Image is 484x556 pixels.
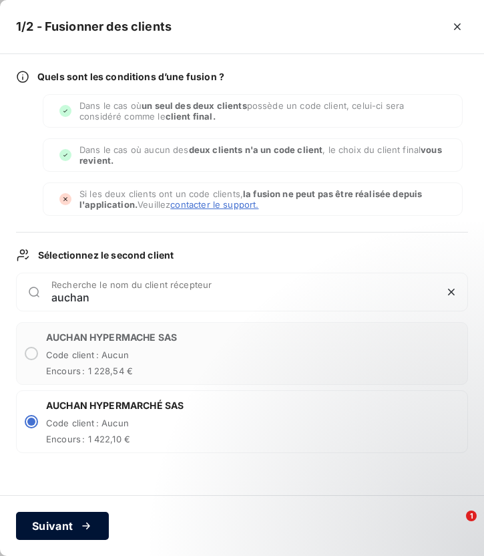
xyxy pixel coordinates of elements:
span: AUCHAN HYPERMARCHÉ SAS [46,399,184,412]
span: Dans le cas où possède un code client, celui-ci sera considéré comme le [79,100,446,122]
span: Encours : 1 422,10 € [46,434,184,444]
iframe: Intercom notifications message [217,426,484,520]
span: deux clients n'a un code client [189,144,323,155]
button: Suivant [16,512,109,540]
span: Encours : 1 228,54 € [46,366,177,376]
span: Code client : Aucun [46,418,184,428]
span: Sélectionnez le second client [38,249,174,262]
span: 1 [466,511,477,521]
span: la fusion ne peut pas être réalisée depuis l'application. [79,188,422,210]
span: Si les deux clients ont un code clients, Veuillez [79,188,446,210]
span: Dans le cas où aucun des , le choix du client final [79,144,446,166]
h5: 1/2 - Fusionner des clients [16,17,172,36]
span: contacter le support. [170,199,258,210]
iframe: Intercom live chat [439,511,471,543]
input: placeholder [51,291,435,304]
span: client final. [166,111,216,122]
span: Quels sont les conditions d’une fusion ? [37,70,224,84]
span: Code client : Aucun [46,350,177,360]
span: AUCHAN HYPERMACHE SAS [46,331,177,344]
span: vous revient. [79,144,442,166]
span: un seul des deux clients [142,100,247,111]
